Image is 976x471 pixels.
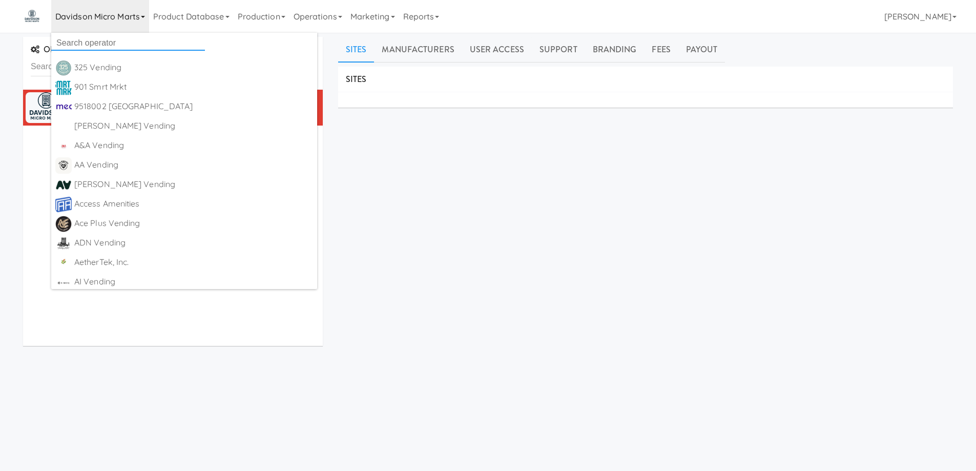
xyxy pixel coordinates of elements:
[74,255,313,270] div: AetherTek, Inc.
[55,274,72,291] img: ck9lluqwz49r4slbytpm.png
[23,8,41,26] img: Micromart
[55,79,72,96] img: ir0uzeqxfph1lfkm2qud.jpg
[374,37,462,63] a: Manufacturers
[55,99,72,115] img: pbzj0xqistzv78rw17gh.jpg
[346,73,367,85] span: SITES
[55,255,72,271] img: wikircranfrz09drhcio.png
[55,60,72,76] img: kbrytollda43ilh6wexs.png
[23,90,323,126] li: Davidson Micro Marts[STREET_ADDRESS][PERSON_NAME]
[532,37,585,63] a: Support
[74,60,313,75] div: 325 Vending
[462,37,532,63] a: User Access
[74,99,313,114] div: 9518002 [GEOGRAPHIC_DATA]
[74,177,313,192] div: [PERSON_NAME] Vending
[74,157,313,173] div: AA Vending
[644,37,678,63] a: Fees
[55,157,72,174] img: dcdxvmg3yksh6usvjplj.png
[74,79,313,95] div: 901 Smrt Mrkt
[55,138,72,154] img: q2obotf9n3qqirn9vbvw.jpg
[31,57,315,76] input: Search Operator
[55,235,72,252] img: btfbkppilgpqn7n9svkz.png
[74,216,313,231] div: Ace Plus Vending
[74,118,313,134] div: [PERSON_NAME] Vending
[55,216,72,232] img: fg1tdwzclvcgadomhdtp.png
[51,35,205,51] input: Search operator
[55,196,72,213] img: kgvx9ubdnwdmesdqrgmd.png
[338,37,375,63] a: Sites
[55,118,72,135] img: ACwAAAAAAQABAAACADs=
[74,235,313,251] div: ADN Vending
[31,44,92,55] span: OPERATORS
[585,37,645,63] a: Branding
[678,37,725,63] a: Payout
[74,196,313,212] div: Access Amenities
[74,138,313,153] div: A&A Vending
[55,177,72,193] img: ucvciuztr6ofmmudrk1o.png
[74,274,313,290] div: AI Vending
